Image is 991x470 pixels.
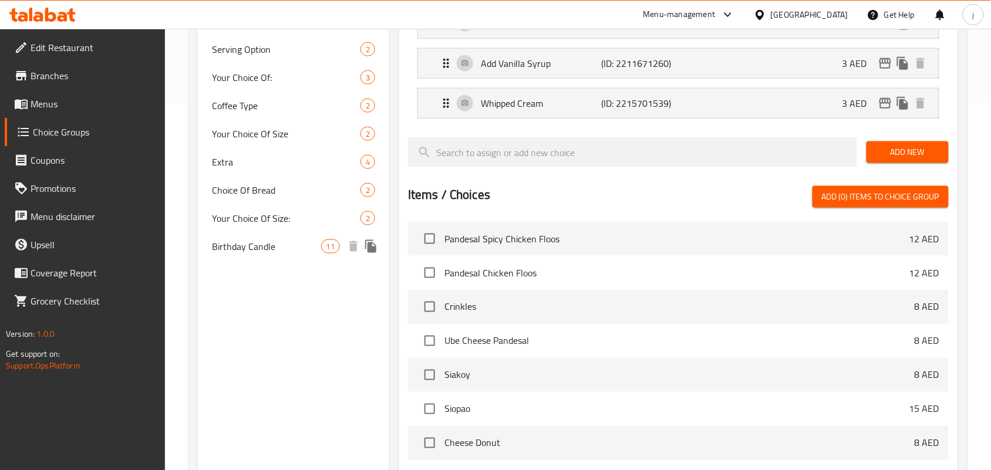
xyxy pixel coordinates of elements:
input: search [408,137,857,167]
span: Coffee Type [212,99,360,113]
span: 3 [361,72,375,83]
span: Your Choice Of Size: [212,211,360,225]
div: Expand [418,49,939,78]
p: Add Caramel Syrup [481,16,601,31]
span: Siakoy [444,368,915,382]
span: 4 [361,157,375,168]
a: Branches [5,62,166,90]
div: [GEOGRAPHIC_DATA] [771,8,848,21]
span: Siopao [444,402,909,416]
div: Choices [360,155,375,169]
div: Choices [360,183,375,197]
span: Choice Groups [33,125,156,139]
p: (ID: 2211671260) [601,56,682,70]
span: Cheese Donut [444,436,915,450]
span: Coverage Report [31,266,156,280]
span: Pandesal Spicy Chicken Floos [444,232,909,246]
div: Serving Option2 [198,35,389,63]
div: Choices [360,211,375,225]
a: Upsell [5,231,166,259]
p: 3 AED [842,56,877,70]
span: Add (0) items to choice group [822,190,939,204]
p: Whipped Cream [481,96,601,110]
button: duplicate [894,55,912,72]
span: Select choice [417,261,442,285]
a: Choice Groups [5,118,166,146]
button: duplicate [894,94,912,112]
span: Promotions [31,181,156,195]
span: Get support on: [6,346,60,361]
a: Coverage Report [5,259,166,287]
p: 3 AED [842,96,877,110]
p: 8 AED [915,436,939,450]
div: Expand [418,89,939,118]
p: (ID: 2215701539) [601,96,682,110]
span: Select choice [417,397,442,421]
span: 2 [361,129,375,140]
span: j [972,8,974,21]
span: Serving Option [212,42,360,56]
span: Menu disclaimer [31,209,156,224]
p: (ID: 2211671258) [601,16,682,31]
button: delete [345,238,362,255]
div: Your Choice Of:3 [198,63,389,92]
p: 15 AED [909,402,939,416]
span: 2 [361,44,375,55]
button: delete [912,94,929,112]
div: Choice Of Bread2 [198,176,389,204]
button: edit [877,55,894,72]
p: Add Vanilla Syrup [481,56,601,70]
a: Promotions [5,174,166,202]
span: Crinkles [444,300,915,314]
span: Birthday Candle [212,239,321,253]
span: Grocery Checklist [31,294,156,308]
span: Choice Of Bread [212,183,360,197]
div: Extra4 [198,148,389,176]
span: Select choice [417,431,442,455]
p: 12 AED [909,266,939,280]
button: duplicate [362,238,380,255]
p: 8 AED [915,368,939,382]
span: Your Choice Of Size [212,127,360,141]
span: Menus [31,97,156,111]
p: 8 AED [915,334,939,348]
a: Coupons [5,146,166,174]
span: Add New [876,145,939,160]
p: 12 AED [909,232,939,246]
div: Choices [360,70,375,84]
a: Menus [5,90,166,118]
div: Choices [321,239,340,253]
a: Edit Restaurant [5,33,166,62]
span: Coupons [31,153,156,167]
span: Select choice [417,295,442,319]
p: 8 AED [915,300,939,314]
li: Expand [408,83,949,123]
div: Choices [360,42,375,56]
span: Edit Restaurant [31,40,156,55]
span: Upsell [31,238,156,252]
a: Menu disclaimer [5,202,166,231]
span: Pandesal Chicken Floos [444,266,909,280]
div: Choices [360,99,375,113]
button: Add (0) items to choice group [813,186,949,208]
div: Your Choice Of Size2 [198,120,389,148]
span: Version: [6,326,35,341]
div: Menu-management [643,8,716,22]
span: Branches [31,69,156,83]
div: Your Choice Of Size:2 [198,204,389,232]
span: Your Choice Of: [212,70,360,84]
p: 3 AED [842,16,877,31]
button: edit [877,94,894,112]
li: Expand [408,43,949,83]
span: Select choice [417,363,442,387]
span: Extra [212,155,360,169]
span: Ube Cheese Pandesal [444,334,915,348]
span: 2 [361,100,375,111]
div: Coffee Type2 [198,92,389,120]
span: Select choice [417,329,442,353]
span: 11 [322,241,339,252]
button: Add New [867,141,949,163]
a: Support.OpsPlatform [6,358,80,373]
div: Birthday Candle11deleteduplicate [198,232,389,261]
span: Select choice [417,226,442,251]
